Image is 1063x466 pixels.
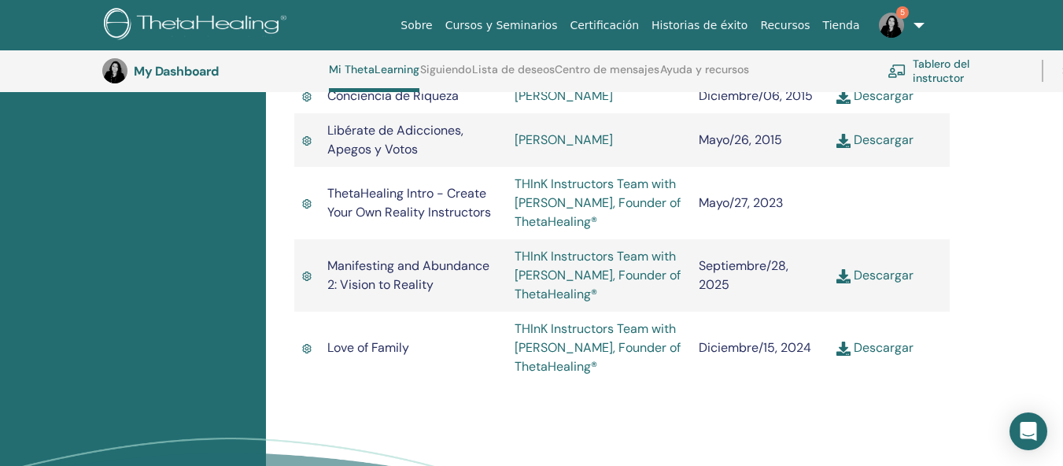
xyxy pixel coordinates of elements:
td: Diciembre/06, 2015 [691,79,829,113]
a: Centro de mensajes [555,63,659,88]
a: THInK Instructors Team with [PERSON_NAME], Founder of ThetaHealing® [515,320,681,375]
img: Active Certificate [302,90,312,104]
img: default.jpg [102,58,127,83]
a: Recursos [754,11,816,40]
a: THInK Instructors Team with [PERSON_NAME], Founder of ThetaHealing® [515,248,681,302]
a: Sobre [394,11,438,40]
img: chalkboard-teacher.svg [888,64,906,78]
a: Descargar [836,131,914,148]
span: 5 [896,6,909,19]
td: Septiembre/28, 2025 [691,239,829,312]
td: Diciembre/15, 2024 [691,312,829,384]
a: [PERSON_NAME] [515,87,613,104]
a: Siguiendo [420,63,471,88]
div: Open Intercom Messenger [1009,412,1047,450]
img: Active Certificate [302,134,312,148]
a: Descargar [836,339,914,356]
span: Manifesting and Abundance 2: Vision to Reality [327,257,489,293]
td: Mayo/26, 2015 [691,113,829,167]
a: Lista de deseos [472,63,555,88]
h3: My Dashboard [134,64,291,79]
a: Ayuda y recursos [660,63,749,88]
img: default.jpg [879,13,904,38]
img: Active Certificate [302,269,312,283]
img: download.svg [836,90,851,104]
span: Conciencia de Riqueza [327,87,459,104]
span: Love of Family [327,339,409,356]
a: THInK Instructors Team with [PERSON_NAME], Founder of ThetaHealing® [515,176,681,230]
span: ThetaHealing Intro - Create Your Own Reality Instructors [327,185,491,220]
img: download.svg [836,134,851,148]
a: Descargar [836,87,914,104]
img: download.svg [836,269,851,283]
a: Historias de éxito [645,11,754,40]
span: Libérate de Adicciones, Apegos y Votos [327,122,463,157]
a: Tienda [817,11,866,40]
img: download.svg [836,342,851,356]
img: Active Certificate [302,342,312,356]
a: Mi ThetaLearning [329,63,419,92]
img: Active Certificate [302,197,312,211]
img: logo.png [104,8,292,43]
td: Mayo/27, 2023 [691,167,829,239]
a: Cursos y Seminarios [439,11,564,40]
a: Tablero del instructor [888,54,1023,88]
a: Descargar [836,267,914,283]
a: Certificación [563,11,645,40]
a: [PERSON_NAME] [515,131,613,148]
